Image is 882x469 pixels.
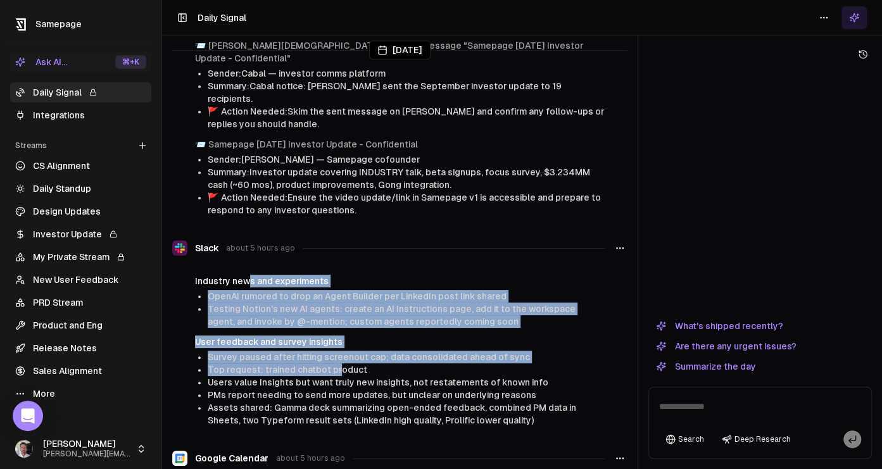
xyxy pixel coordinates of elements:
div: Streams [10,135,151,156]
span: PMs report needing to send more updates, but unclear on underlying reasons [208,390,536,400]
li: Sender: [PERSON_NAME] — Samepage cofounder [208,153,605,166]
span: [PERSON_NAME] [43,439,131,450]
a: CS Alignment [10,156,151,176]
span: Google Calendar [195,452,268,465]
a: Samepage [DATE] Investor Update - Confidential [208,139,418,149]
a: Sales Alignment [10,361,151,381]
li: Action Needed: Ensure the video update/link in Samepage v1 is accessible and prepare to respond t... [208,191,605,216]
span: Slack [195,242,218,254]
a: Daily Standup [10,178,151,199]
img: Slack [172,241,187,256]
span: about 5 hours ago [226,243,295,253]
a: Release Notes [10,338,151,358]
span: envelope [195,139,206,149]
a: Daily Signal [10,82,151,103]
a: Design Updates [10,201,151,222]
span: [PERSON_NAME][EMAIL_ADDRESS] [43,449,131,459]
span: Assets shared: Gamma deck summarizing open-ended feedback, combined PM data in Sheets, two Typefo... [208,403,576,425]
div: Open Intercom Messenger [13,401,43,431]
button: Ask AI...⌘+K [10,52,151,72]
button: Summarize the day [648,359,764,374]
li: Sender: Cabal — investor comms platform [208,67,605,80]
button: Search [659,430,710,448]
li: Summary: Cabal notice: [PERSON_NAME] sent the September investor update to 19 recipients. [208,80,605,105]
a: More [10,384,151,404]
h4: User feedback and survey insights [195,335,605,348]
h1: Daily Signal [198,11,246,24]
span: about 5 hours ago [276,453,345,463]
span: flag [208,106,218,116]
button: Are there any urgent issues? [648,339,804,354]
li: Action Needed: Skim the sent message on [PERSON_NAME] and confirm any follow-ups or replies you s... [208,105,605,130]
span: Testing Notion’s new AI agents: create an AI Instructions page, add it to the workspace agent, an... [208,304,576,327]
a: Integrations [10,105,151,125]
img: _image [15,440,33,458]
div: ⌘ +K [115,55,146,69]
a: New User Feedback [10,270,151,290]
div: [DATE] [369,41,431,59]
a: Product and Eng [10,315,151,335]
button: Deep Research [715,430,797,448]
span: OpenAI rumored to drop an Agent Builder per LinkedIn post link shared [208,291,507,301]
a: PRD Stream [10,292,151,313]
a: Investor Update [10,224,151,244]
span: flag [208,192,218,203]
button: What's shipped recently? [648,318,791,334]
a: My Private Stream [10,247,151,267]
button: [PERSON_NAME][PERSON_NAME][EMAIL_ADDRESS] [10,434,151,464]
img: Google Calendar [172,451,187,466]
span: Samepage [35,19,82,29]
span: Top request: trained chatbot product [208,365,367,375]
span: Survey paused after hitting screenout cap; data consolidated ahead of sync [208,352,530,362]
li: Summary: Investor update covering INDUSTRY talk, beta signups, focus survey, $3.234MM cash (~60 m... [208,166,605,191]
h4: Industry news and experiments [195,275,605,287]
div: Ask AI... [15,56,67,68]
span: Users value Insights but want truly new insights, not restatements of known info [208,377,548,387]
